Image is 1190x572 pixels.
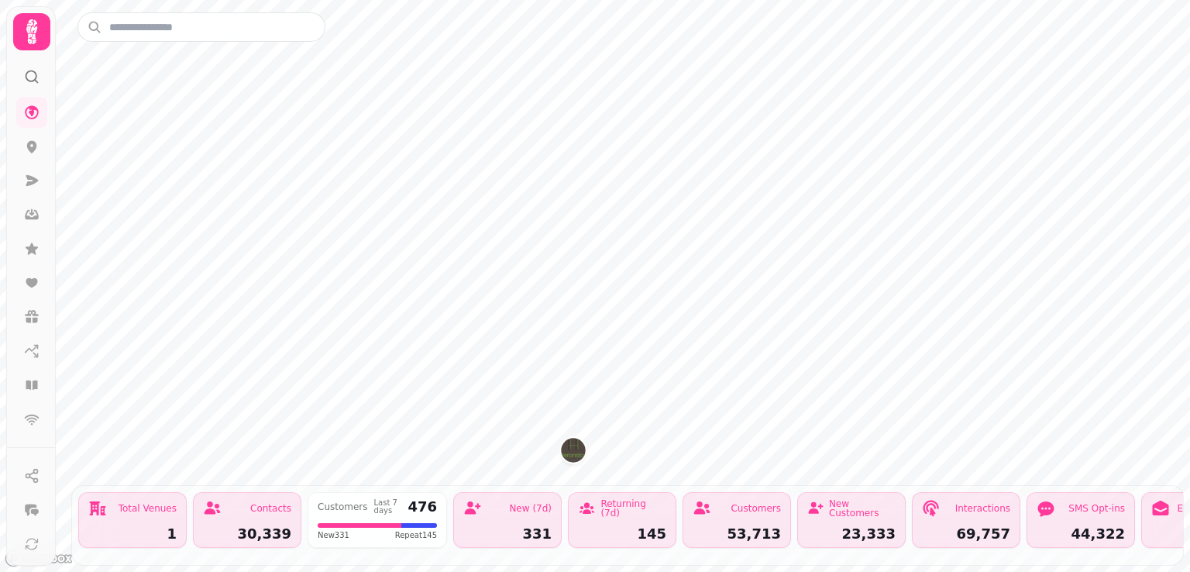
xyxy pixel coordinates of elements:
[561,438,586,467] div: Map marker
[509,504,552,513] div: New (7d)
[119,504,177,513] div: Total Venues
[318,529,349,541] span: New 331
[408,500,437,514] div: 476
[955,504,1010,513] div: Interactions
[807,527,896,541] div: 23,333
[1037,527,1125,541] div: 44,322
[1068,504,1125,513] div: SMS Opt-ins
[693,527,781,541] div: 53,713
[561,438,586,463] button: Heronston Hotel & Spa - 83481
[374,499,402,515] div: Last 7 days
[250,504,291,513] div: Contacts
[578,527,666,541] div: 145
[5,550,73,567] a: Mapbox logo
[203,527,291,541] div: 30,339
[922,527,1010,541] div: 69,757
[600,499,666,518] div: Returning (7d)
[731,504,781,513] div: Customers
[88,527,177,541] div: 1
[395,529,437,541] span: Repeat 145
[318,502,368,512] div: Customers
[829,499,896,518] div: New Customers
[463,527,552,541] div: 331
